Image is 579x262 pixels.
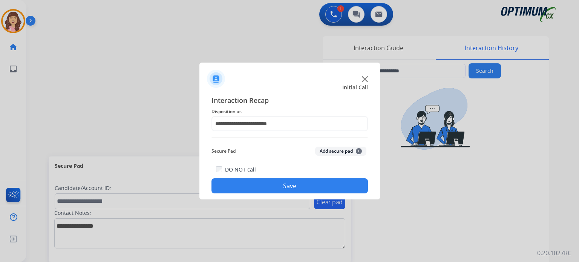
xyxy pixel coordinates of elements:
span: Secure Pad [211,147,236,156]
span: Disposition as [211,107,368,116]
span: Initial Call [342,84,368,91]
img: contactIcon [207,70,225,88]
span: Interaction Recap [211,95,368,107]
span: + [356,148,362,154]
p: 0.20.1027RC [537,248,571,257]
img: contact-recap-line.svg [211,137,368,138]
button: Save [211,178,368,193]
label: DO NOT call [225,166,256,173]
button: Add secure pad+ [315,147,366,156]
